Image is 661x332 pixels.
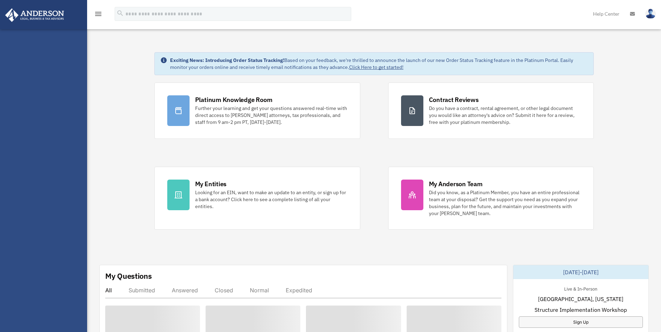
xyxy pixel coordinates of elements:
[645,9,656,19] img: User Pic
[170,57,284,63] strong: Exciting News: Introducing Order Status Tracking!
[286,287,312,294] div: Expedited
[172,287,198,294] div: Answered
[154,82,360,139] a: Platinum Knowledge Room Further your learning and get your questions answered real-time with dire...
[94,12,102,18] a: menu
[513,265,648,279] div: [DATE]-[DATE]
[195,180,226,188] div: My Entities
[535,306,627,314] span: Structure Implementation Workshop
[170,57,588,71] div: Based on your feedback, we're thrilled to announce the launch of our new Order Status Tracking fe...
[538,295,623,303] span: [GEOGRAPHIC_DATA], [US_STATE]
[215,287,233,294] div: Closed
[559,285,603,292] div: Live & In-Person
[388,82,594,139] a: Contract Reviews Do you have a contract, rental agreement, or other legal document you would like...
[3,8,66,22] img: Anderson Advisors Platinum Portal
[154,167,360,230] a: My Entities Looking for an EIN, want to make an update to an entity, or sign up for a bank accoun...
[129,287,155,294] div: Submitted
[105,271,152,281] div: My Questions
[349,64,403,70] a: Click Here to get started!
[429,95,479,104] div: Contract Reviews
[94,10,102,18] i: menu
[519,316,643,328] a: Sign Up
[429,105,581,126] div: Do you have a contract, rental agreement, or other legal document you would like an attorney's ad...
[195,95,272,104] div: Platinum Knowledge Room
[388,167,594,230] a: My Anderson Team Did you know, as a Platinum Member, you have an entire professional team at your...
[429,189,581,217] div: Did you know, as a Platinum Member, you have an entire professional team at your disposal? Get th...
[250,287,269,294] div: Normal
[195,105,347,126] div: Further your learning and get your questions answered real-time with direct access to [PERSON_NAM...
[195,189,347,210] div: Looking for an EIN, want to make an update to an entity, or sign up for a bank account? Click her...
[116,9,124,17] i: search
[429,180,483,188] div: My Anderson Team
[105,287,112,294] div: All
